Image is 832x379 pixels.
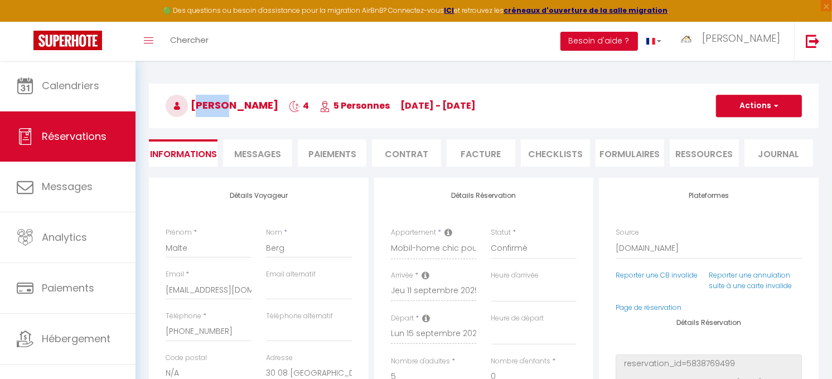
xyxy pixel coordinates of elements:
li: CHECKLISTS [521,139,589,167]
label: Source [616,227,639,238]
label: Email [166,269,184,280]
button: Actions [716,95,802,117]
span: Réservations [42,129,107,143]
a: Reporter une annulation suite à une carte invalide [709,270,792,290]
label: Adresse [266,353,293,363]
img: ... [678,33,695,44]
label: Nombre d'enfants [491,356,551,367]
span: [PERSON_NAME] [166,98,278,112]
li: FORMULAIRES [596,139,664,167]
span: Analytics [42,230,87,244]
label: Nombre d'adultes [391,356,450,367]
li: Contrat [372,139,441,167]
li: Paiements [298,139,366,167]
a: Page de réservation [616,303,681,312]
label: Départ [391,313,414,324]
h4: Détails Réservation [391,192,577,200]
label: Appartement [391,227,436,238]
label: Arrivée [391,270,413,281]
li: Facture [447,139,515,167]
button: Besoin d'aide ? [560,32,638,51]
span: Messages [234,148,281,161]
li: Ressources [670,139,738,167]
span: Chercher [170,34,209,46]
button: Ouvrir le widget de chat LiveChat [9,4,42,38]
a: créneaux d'ouverture de la salle migration [504,6,668,15]
h4: Plateformes [616,192,802,200]
label: Statut [491,227,511,238]
label: Téléphone [166,311,201,322]
a: Chercher [162,22,217,61]
span: Calendriers [42,79,99,93]
iframe: Chat [785,329,824,371]
span: [DATE] - [DATE] [400,99,476,112]
span: 4 [289,99,309,112]
label: Nom [266,227,282,238]
span: [PERSON_NAME] [702,31,780,45]
img: logout [806,34,820,48]
label: Prénom [166,227,192,238]
img: Super Booking [33,31,102,50]
span: 5 Personnes [320,99,390,112]
a: ICI [444,6,454,15]
h4: Détails Réservation [616,319,802,327]
label: Email alternatif [266,269,316,280]
li: Journal [744,139,813,167]
span: Messages [42,179,93,193]
h4: Détails Voyageur [166,192,352,200]
a: Reporter une CB invalide [616,270,698,280]
span: Paiements [42,281,94,295]
li: Informations [149,139,217,167]
label: Heure de départ [491,313,544,324]
label: Code postal [166,353,207,363]
label: Heure d'arrivée [491,270,539,281]
label: Téléphone alternatif [266,311,333,322]
span: Hébergement [42,332,110,346]
a: ... [PERSON_NAME] [670,22,794,61]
